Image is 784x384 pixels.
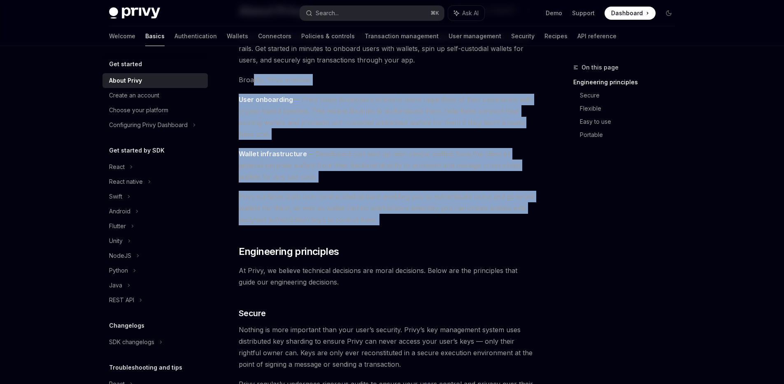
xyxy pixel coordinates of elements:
a: Basics [145,26,165,46]
div: Python [109,266,128,275]
div: Create an account [109,90,159,100]
a: User management [449,26,501,46]
span: Ask AI [462,9,479,17]
a: Create an account [102,88,208,103]
span: — Privy helps developers onboard users regardless of their experience with crypto-based systems. ... [239,94,535,140]
a: Connectors [258,26,291,46]
button: Ask AI [448,6,484,21]
h5: Troubleshooting and tips [109,363,182,372]
div: Android [109,206,130,216]
a: About Privy [102,73,208,88]
strong: User onboarding [239,95,293,104]
span: At Privy, we believe technical decisions are moral decisions. Below are the principles that guide... [239,265,535,288]
a: Dashboard [605,7,656,20]
a: Wallets [227,26,248,46]
a: Easy to use [580,115,682,128]
a: Recipes [544,26,568,46]
a: Support [572,9,595,17]
span: On this page [582,62,619,72]
a: Engineering principles [573,76,682,89]
a: Demo [546,9,562,17]
a: Policies & controls [301,26,355,46]
span: Secure [239,308,266,319]
div: REST API [109,295,134,305]
span: Engineering principles [239,245,339,258]
div: React [109,162,125,172]
span: ⌘ K [430,10,439,16]
div: Flutter [109,221,126,231]
span: — Developers can spin up user-centric wallets from the client or general-purpose wallets from the... [239,148,535,183]
div: React native [109,177,143,187]
a: Portable [580,128,682,141]
a: Security [511,26,535,46]
div: Choose your platform [109,105,168,115]
span: Broadly, Privy enables: [239,74,535,86]
span: Nothing is more important than your user’s security. Privy’s key management system uses distribut... [239,324,535,370]
a: Flexible [580,102,682,115]
div: About Privy [109,76,142,86]
strong: Wallet infrastructure [239,150,307,158]
div: Unity [109,236,123,246]
span: Privy builds authentication and wallet infrastructure to enable better products built on crypto r... [239,31,535,66]
a: API reference [577,26,616,46]
img: dark logo [109,7,160,19]
a: Secure [580,89,682,102]
h5: Get started [109,59,142,69]
div: Java [109,280,122,290]
button: Search...⌘K [300,6,444,21]
div: Configuring Privy Dashboard [109,120,188,130]
div: NodeJS [109,251,131,261]
a: Choose your platform [102,103,208,118]
div: Swift [109,192,122,201]
span: Dashboard [611,9,643,17]
h5: Changelogs [109,321,144,331]
a: Authentication [174,26,217,46]
a: Welcome [109,26,135,46]
button: Toggle dark mode [662,7,675,20]
div: SDK changelogs [109,337,154,347]
a: Transaction management [365,26,439,46]
h5: Get started by SDK [109,146,165,155]
span: Privy surfaces both user-centric abstractions enabling you to authenticate users and generate wal... [239,191,535,225]
div: Search... [316,8,339,18]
